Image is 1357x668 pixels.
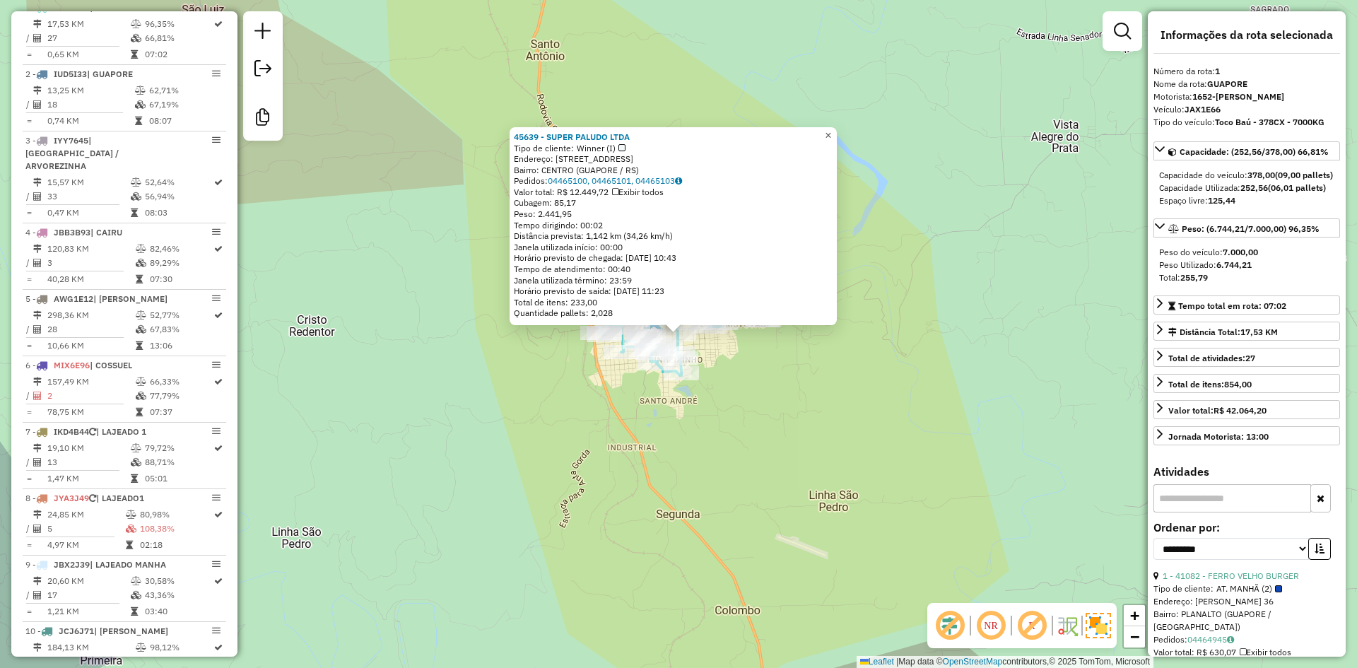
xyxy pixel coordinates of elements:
h4: Informações da rota selecionada [1153,28,1340,42]
td: 43,36% [144,588,213,602]
span: JBB3B93 [54,227,90,238]
a: Close popup [820,127,837,144]
strong: 125,44 [1208,195,1235,206]
div: Capacidade Utilizada: [1159,182,1334,194]
span: | [896,657,898,667]
td: 08:03 [144,206,213,220]
img: Fluxo de ruas [1056,614,1079,637]
i: % de utilização da cubagem [131,591,141,599]
i: Distância Total [33,510,42,519]
td: 67,83% [149,322,213,336]
div: Nome da rota: [1153,78,1340,90]
i: Total de Atividades [33,259,42,267]
a: Zoom in [1124,605,1145,626]
td: 13:06 [149,339,213,353]
a: Distância Total:17,53 KM [1153,322,1340,341]
div: Peso Utilizado: [1159,259,1334,271]
td: 40,28 KM [47,272,135,286]
i: % de utilização do peso [136,245,146,253]
a: 1 - 41082 - FERRO VELHO BURGER [1163,570,1299,581]
td: 07:02 [144,47,213,61]
strong: 378,00 [1247,170,1275,180]
td: / [25,256,33,270]
span: Ocultar NR [974,609,1008,643]
i: % de utilização do peso [135,86,146,95]
a: Exportar sessão [249,54,277,86]
td: 15,57 KM [47,175,130,189]
td: 17 [47,588,130,602]
span: × [825,129,831,141]
a: Exibir filtros [1108,17,1136,45]
i: Total de Atividades [33,458,42,467]
span: MIX6E96 [54,360,90,370]
td: 78,75 KM [47,405,135,419]
td: 20,60 KM [47,574,130,588]
i: % de utilização do peso [126,510,136,519]
i: Rota otimizada [214,245,223,253]
span: 17,53 KM [1240,327,1278,337]
i: Total de Atividades [33,100,42,109]
i: Observações [675,177,682,185]
td: 05:01 [144,471,213,486]
em: Opções [212,361,221,369]
i: Rota otimizada [214,444,223,452]
div: Tipo de cliente: [1153,582,1340,595]
strong: (06,01 pallets) [1268,182,1326,193]
td: 66,33% [149,375,213,389]
i: Tempo total em rota [126,541,133,549]
a: Valor total:R$ 42.064,20 [1153,400,1340,419]
td: 27 [47,31,130,45]
td: 66,81% [144,31,213,45]
div: Pedidos: [514,175,833,187]
td: 62,71% [148,83,220,98]
div: Valor total: R$ 630,07 [1153,646,1340,659]
i: % de utilização do peso [131,444,141,452]
i: Total de Atividades [33,34,42,42]
i: % de utilização do peso [131,178,141,187]
span: 2 - [25,69,133,79]
strong: 6.744,21 [1216,259,1252,270]
span: JYA3J49 [54,493,89,503]
em: Opções [212,228,221,236]
label: Ordenar por: [1153,519,1340,536]
span: | LAJEADO MANHA [90,559,166,570]
i: % de utilização do peso [131,577,141,585]
i: Distância Total [33,577,42,585]
span: IUD5I33 [54,69,87,79]
i: % de utilização da cubagem [131,458,141,467]
i: % de utilização da cubagem [136,259,146,267]
td: 0,47 KM [47,206,130,220]
div: Valor total: [1168,404,1267,417]
td: 98,12% [149,640,213,655]
div: Capacidade do veículo: [1159,169,1334,182]
div: Pedidos: [1153,633,1340,646]
span: AWG1E12 [54,293,93,304]
a: Total de itens:854,00 [1153,374,1340,393]
i: % de utilização da cubagem [126,525,136,533]
div: Janela utilizada término: 23:59 [514,275,833,286]
td: 184,13 KM [47,640,135,655]
strong: 1 [1215,66,1220,76]
div: Endereço: [PERSON_NAME] 36 [1153,595,1340,608]
div: Janela utilizada início: 00:00 [514,242,833,253]
strong: 854,00 [1224,379,1252,389]
td: 82,46% [149,242,213,256]
span: 7 - [25,426,146,437]
div: Horário previsto de saída: [DATE] 11:23 [514,286,833,297]
span: 4 - [25,227,122,238]
div: Endereço: [STREET_ADDRESS] [514,153,833,165]
span: 3 - [25,135,119,171]
i: Observações [1227,635,1234,644]
td: 07:30 [149,272,213,286]
div: Tipo de cliente: [514,143,833,154]
i: Tempo total em rota [131,474,138,483]
em: Opções [212,427,221,435]
em: Opções [212,560,221,568]
td: 52,77% [149,308,213,322]
td: 88,71% [144,455,213,469]
td: = [25,339,33,353]
i: % de utilização do peso [136,377,146,386]
td: = [25,206,33,220]
em: Opções [212,626,221,635]
i: Total de Atividades [33,392,42,400]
